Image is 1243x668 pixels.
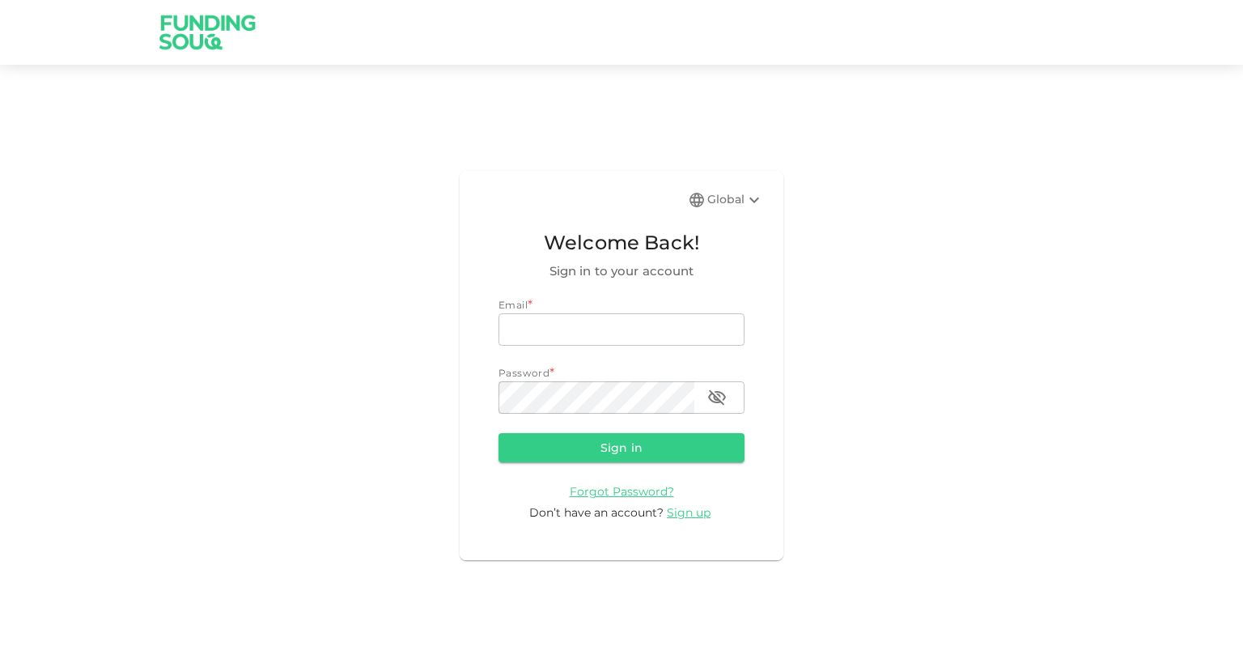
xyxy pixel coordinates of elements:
span: Sign in to your account [498,262,745,281]
span: Sign up [667,505,711,520]
button: Sign in [498,433,745,462]
span: Email [498,299,528,311]
input: email [498,313,745,346]
div: Global [707,190,764,210]
a: Forgot Password? [570,483,674,499]
span: Password [498,367,549,379]
input: password [498,381,694,414]
span: Don’t have an account? [529,505,664,520]
span: Forgot Password? [570,484,674,499]
span: Welcome Back! [498,228,745,258]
